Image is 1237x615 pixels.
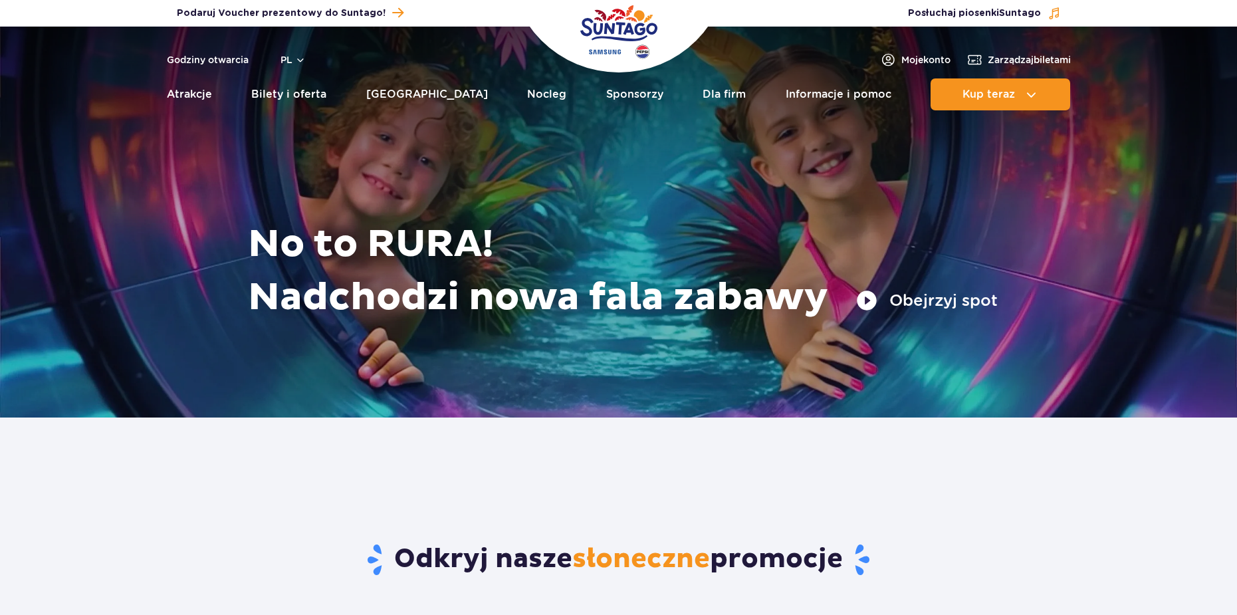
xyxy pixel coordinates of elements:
span: Moje konto [901,53,951,66]
span: Posłuchaj piosenki [908,7,1041,20]
button: pl [281,53,306,66]
button: Posłuchaj piosenkiSuntago [908,7,1061,20]
span: Podaruj Voucher prezentowy do Suntago! [177,7,386,20]
a: Zarządzajbiletami [966,52,1071,68]
a: Sponsorzy [606,78,663,110]
span: Suntago [999,9,1041,18]
h2: Odkryj nasze promocje [229,543,1008,577]
a: Podaruj Voucher prezentowy do Suntago! [177,4,403,22]
span: słoneczne [572,543,710,576]
a: Bilety i oferta [251,78,326,110]
a: Atrakcje [167,78,212,110]
button: Obejrzyj spot [856,290,998,311]
button: Kup teraz [931,78,1070,110]
a: Mojekonto [880,52,951,68]
span: Kup teraz [962,88,1015,100]
a: [GEOGRAPHIC_DATA] [366,78,488,110]
a: Dla firm [703,78,746,110]
a: Nocleg [527,78,566,110]
a: Godziny otwarcia [167,53,249,66]
span: Zarządzaj biletami [988,53,1071,66]
h1: No to RURA! Nadchodzi nowa fala zabawy [248,218,998,324]
a: Informacje i pomoc [786,78,891,110]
